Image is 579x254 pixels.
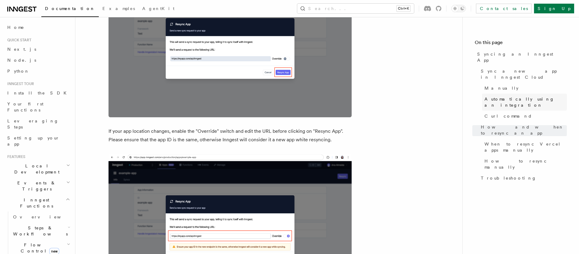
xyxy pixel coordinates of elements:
[11,211,71,222] a: Overview
[5,88,71,98] a: Install the SDK
[484,113,532,119] span: Curl command
[482,139,567,156] a: When to resync Vercel apps manually
[5,160,71,177] button: Local Development
[5,44,71,55] a: Next.js
[109,127,352,144] p: If your app location changes, enable the "Override" switch and edit the URL before clicking on "R...
[11,222,71,239] button: Steps & Workflows
[7,118,59,129] span: Leveraging Steps
[99,2,139,16] a: Examples
[482,94,567,111] a: Automatically using an integration
[484,85,519,91] span: Manually
[13,215,76,219] span: Overview
[11,225,68,237] span: Steps & Workflows
[41,2,99,17] a: Documentation
[45,6,95,11] span: Documentation
[5,180,66,192] span: Events & Triggers
[397,5,410,12] kbd: Ctrl+K
[476,4,532,13] a: Contact sales
[7,24,24,30] span: Home
[7,58,36,63] span: Node.js
[478,122,567,139] a: How and when to resync an app
[481,124,567,136] span: How and when to resync an app
[297,4,414,13] button: Search...Ctrl+K
[477,51,567,63] span: Syncing an Inngest App
[482,83,567,94] a: Manually
[481,68,567,80] span: Sync a new app in Inngest Cloud
[451,5,466,12] button: Toggle dark mode
[5,66,71,77] a: Python
[5,115,71,132] a: Leveraging Steps
[5,177,71,194] button: Events & Triggers
[478,66,567,83] a: Sync a new app in Inngest Cloud
[5,132,71,149] a: Setting up your app
[475,49,567,66] a: Syncing an Inngest App
[7,69,29,74] span: Python
[5,22,71,33] a: Home
[102,6,135,11] span: Examples
[11,242,67,254] span: Flow Control
[475,39,567,49] h4: On this page
[482,111,567,122] a: Curl command
[142,6,174,11] span: AgentKit
[534,4,574,13] a: Sign Up
[484,96,567,108] span: Automatically using an integration
[5,81,34,86] span: Inngest tour
[482,156,567,173] a: How to resync manually
[5,38,31,43] span: Quick start
[5,197,66,209] span: Inngest Functions
[7,101,43,112] span: Your first Functions
[484,141,567,153] span: When to resync Vercel apps manually
[481,175,536,181] span: Troubleshooting
[7,136,60,146] span: Setting up your app
[5,154,25,159] span: Features
[139,2,178,16] a: AgentKit
[5,98,71,115] a: Your first Functions
[7,91,70,95] span: Install the SDK
[5,163,66,175] span: Local Development
[7,47,36,52] span: Next.js
[484,158,567,170] span: How to resync manually
[478,173,567,184] a: Troubleshooting
[5,55,71,66] a: Node.js
[5,194,71,211] button: Inngest Functions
